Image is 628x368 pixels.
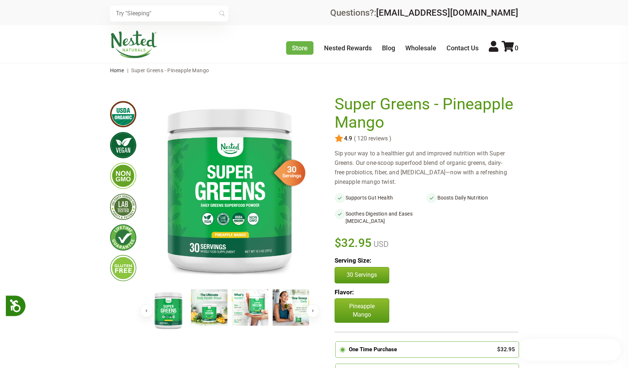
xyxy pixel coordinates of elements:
iframe: Button to open loyalty program pop-up [518,339,621,361]
a: Contact Us [446,44,479,52]
li: Boosts Daily Nutrition [426,193,518,203]
button: Next [306,304,319,317]
img: sg-servings-30.png [269,157,305,189]
a: 0 [502,44,518,52]
span: Super Greens - Pineapple Mango [131,67,209,73]
b: Flavor: [335,288,354,296]
b: Serving Size: [335,257,371,264]
a: Blog [382,44,395,52]
img: Super Greens - Pineapple Mango [148,95,311,283]
span: $32.95 [335,235,372,251]
p: 30 Servings [342,271,382,279]
input: Try "Sleeping" [110,5,228,22]
li: Supports Gut Health [335,193,426,203]
span: 4.9 [343,135,352,142]
a: Wholesale [405,44,436,52]
img: Super Greens - Pineapple Mango [232,289,268,326]
img: star.svg [335,134,343,143]
nav: breadcrumbs [110,63,518,78]
img: usdaorganic [110,101,136,127]
img: Nested Naturals [110,31,157,58]
span: ( 120 reviews ) [352,135,391,142]
div: Sip your way to a healthier gut and improved nutrition with Super Greens. Our one-scoop superfood... [335,149,518,187]
img: lifetimeguarantee [110,224,136,251]
img: Super Greens - Pineapple Mango [191,289,227,326]
span: 0 [515,44,518,52]
img: gmofree [110,163,136,189]
h1: Super Greens - Pineapple Mango [335,95,515,131]
a: Home [110,67,124,73]
li: Soothes Digestion and Eases [MEDICAL_DATA] [335,209,426,226]
span: USD [372,240,389,249]
div: Questions?: [330,8,518,17]
a: Nested Rewards [324,44,372,52]
button: 30 Servings [335,267,389,283]
p: Pineapple Mango [335,298,389,323]
img: Super Greens - Pineapple Mango [273,289,309,326]
img: thirdpartytested [110,194,136,220]
a: Store [286,41,313,55]
img: vegan [110,132,136,158]
button: Previous [140,304,153,317]
img: glutenfree [110,255,136,281]
img: Super Greens - Pineapple Mango [150,289,187,331]
span: | [125,67,130,73]
a: [EMAIL_ADDRESS][DOMAIN_NAME] [376,8,518,18]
